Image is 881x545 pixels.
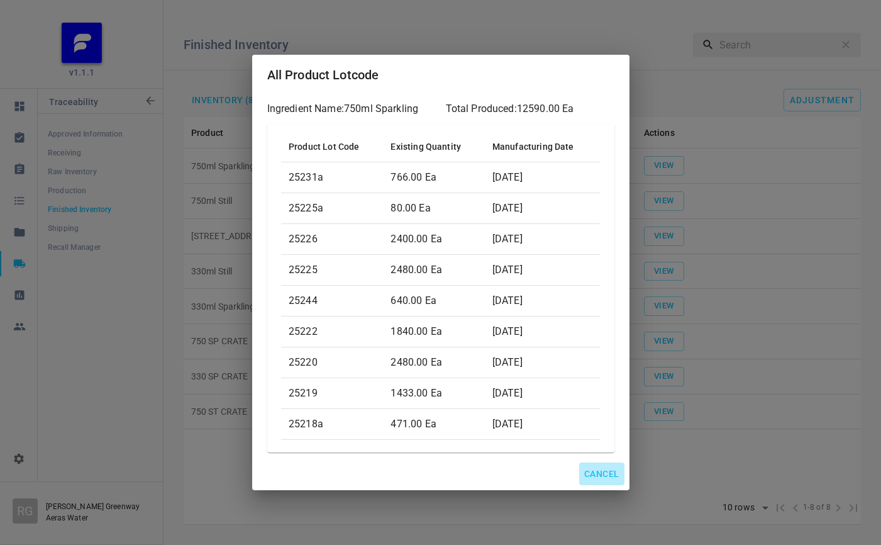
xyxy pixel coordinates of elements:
[391,355,477,370] p: 2480.00 Ea
[584,466,619,482] span: Cancel
[391,201,477,216] p: 80.00 Ea
[281,132,383,162] th: Product Lot Code
[289,324,375,339] p: 25222
[267,65,614,85] h2: All Product Lotcode
[492,355,592,370] p: [DATE]
[289,355,375,370] p: 25220
[383,132,484,162] th: Existing Quantity
[289,232,375,247] p: 25226
[391,324,477,339] p: 1840.00 Ea
[492,324,592,339] p: [DATE]
[492,293,592,308] p: [DATE]
[289,386,375,401] p: 25219
[391,386,477,401] p: 1433.00 Ea
[492,170,592,185] p: [DATE]
[289,262,375,278] p: 25225
[267,100,436,118] h6: Ingredient Name: 750ml Sparkling
[289,417,375,432] p: 25218a
[492,262,592,278] p: [DATE]
[391,170,477,185] p: 766.00 Ea
[391,293,477,308] p: 640.00 Ea
[289,170,375,185] p: 25231a
[446,100,614,118] h6: Total Produced: 12590.00 Ea
[391,232,477,247] p: 2400.00 Ea
[391,417,477,432] p: 471.00 Ea
[492,201,592,216] p: [DATE]
[289,201,375,216] p: 25225a
[391,262,477,278] p: 2480.00 Ea
[579,463,624,486] button: Cancel
[289,293,375,308] p: 25244
[492,232,592,247] p: [DATE]
[485,132,600,162] th: Manufacturing Date
[492,417,592,432] p: [DATE]
[492,386,592,401] p: [DATE]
